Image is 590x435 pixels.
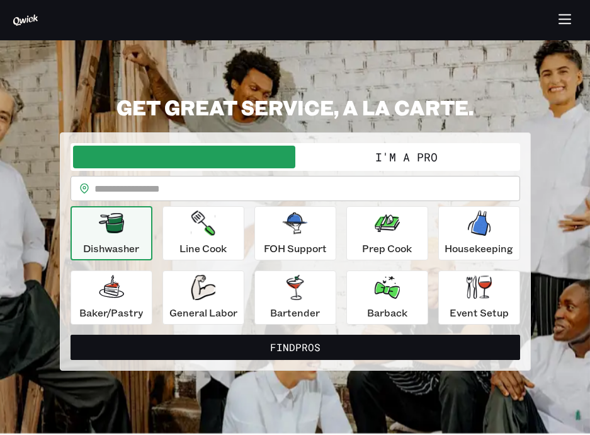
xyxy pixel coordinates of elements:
button: FindPros [71,335,520,360]
button: Bartender [254,270,336,325]
button: Line Cook [162,206,244,260]
button: Prep Cook [346,206,428,260]
button: I'm a Business [73,146,295,168]
p: Barback [367,305,407,320]
h2: GET GREAT SERVICE, A LA CARTE. [60,95,531,120]
p: Housekeeping [445,241,513,256]
button: Baker/Pastry [71,270,152,325]
button: Housekeeping [438,206,520,260]
button: Barback [346,270,428,325]
p: Event Setup [450,305,509,320]
p: General Labor [169,305,237,320]
button: General Labor [162,270,244,325]
button: FOH Support [254,206,336,260]
p: Dishwasher [83,241,139,256]
p: FOH Support [264,241,327,256]
button: Dishwasher [71,206,152,260]
button: I'm a Pro [295,146,518,168]
p: Bartender [270,305,320,320]
p: Line Cook [179,241,227,256]
button: Event Setup [438,270,520,325]
p: Prep Cook [362,241,412,256]
p: Baker/Pastry [79,305,143,320]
